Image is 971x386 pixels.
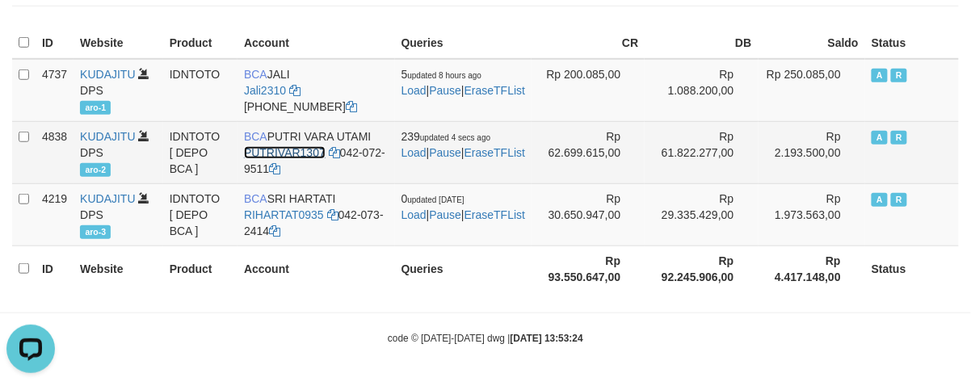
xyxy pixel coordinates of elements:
[395,245,532,292] th: Queries
[244,208,324,221] a: RIHARTAT0935
[401,68,482,81] span: 5
[80,225,111,239] span: aro-3
[645,245,758,292] th: Rp 92.245.906,00
[80,101,111,115] span: aro-1
[401,130,526,159] span: | |
[244,146,326,159] a: PUTRIVAR1307
[759,245,865,292] th: Rp 4.417.148,00
[74,183,163,245] td: DPS
[645,27,758,59] th: DB
[80,192,135,205] a: KUDAJITU
[429,84,461,97] a: Pause
[401,146,427,159] a: Load
[163,121,237,183] td: IDNTOTO [ DEPO BCA ]
[532,27,645,59] th: CR
[464,84,525,97] a: EraseTFList
[74,121,163,183] td: DPS
[244,192,267,205] span: BCA
[6,6,55,55] button: Open LiveChat chat widget
[407,195,464,204] span: updated [DATE]
[401,192,464,205] span: 0
[891,69,907,82] span: Running
[237,59,395,122] td: JALI [PHONE_NUMBER]
[74,59,163,122] td: DPS
[891,193,907,207] span: Running
[346,100,357,113] a: Copy 6127014941 to clipboard
[388,333,583,344] small: code © [DATE]-[DATE] dwg |
[891,131,907,145] span: Running
[401,68,526,97] span: | |
[464,208,525,221] a: EraseTFList
[395,27,532,59] th: Queries
[759,121,865,183] td: Rp 2.193.500,00
[532,245,645,292] th: Rp 93.550.647,00
[163,245,237,292] th: Product
[645,59,758,122] td: Rp 1.088.200,00
[401,208,427,221] a: Load
[74,27,163,59] th: Website
[74,245,163,292] th: Website
[759,27,865,59] th: Saldo
[237,27,395,59] th: Account
[511,333,583,344] strong: [DATE] 13:53:24
[872,131,888,145] span: Active
[401,130,491,143] span: 239
[163,183,237,245] td: IDNTOTO [ DEPO BCA ]
[429,146,461,159] a: Pause
[327,208,338,221] a: Copy RIHARTAT0935 to clipboard
[80,68,135,81] a: KUDAJITU
[36,121,74,183] td: 4838
[420,133,490,142] span: updated 4 secs ago
[163,59,237,122] td: IDNTOTO
[163,27,237,59] th: Product
[865,27,959,59] th: Status
[401,84,427,97] a: Load
[269,162,280,175] a: Copy 0420729511 to clipboard
[237,121,395,183] td: PUTRI VARA UTAMI 042-072-9511
[36,183,74,245] td: 4219
[80,130,135,143] a: KUDAJITU
[759,59,865,122] td: Rp 250.085,00
[645,121,758,183] td: Rp 61.822.277,00
[244,130,267,143] span: BCA
[237,245,395,292] th: Account
[269,224,280,237] a: Copy 0420732414 to clipboard
[865,245,959,292] th: Status
[329,146,340,159] a: Copy PUTRIVAR1307 to clipboard
[289,84,301,97] a: Copy Jali2310 to clipboard
[532,121,645,183] td: Rp 62.699.615,00
[532,59,645,122] td: Rp 200.085,00
[645,183,758,245] td: Rp 29.335.429,00
[872,193,888,207] span: Active
[36,59,74,122] td: 4737
[244,68,267,81] span: BCA
[80,163,111,177] span: aro-2
[464,146,525,159] a: EraseTFList
[36,245,74,292] th: ID
[401,192,526,221] span: | |
[237,183,395,245] td: SRI HARTATI 042-073-2414
[532,183,645,245] td: Rp 30.650.947,00
[872,69,888,82] span: Active
[759,183,865,245] td: Rp 1.973.563,00
[429,208,461,221] a: Pause
[244,84,286,97] a: Jali2310
[36,27,74,59] th: ID
[407,71,481,80] span: updated 8 hours ago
